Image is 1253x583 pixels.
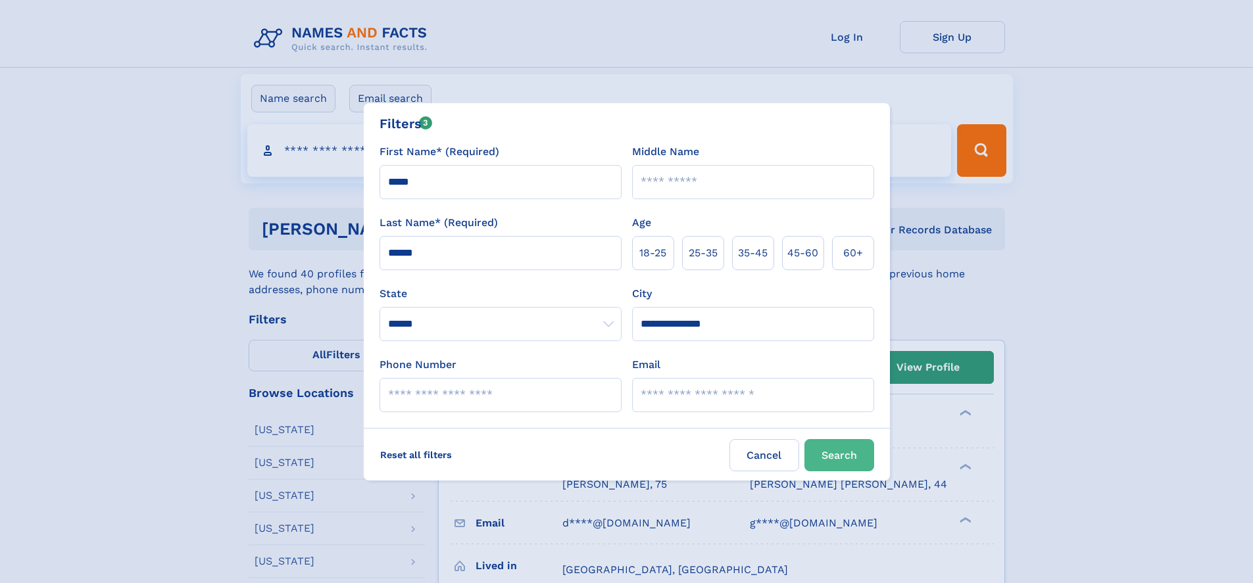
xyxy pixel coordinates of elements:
[632,144,699,160] label: Middle Name
[843,245,863,261] span: 60+
[804,439,874,471] button: Search
[380,215,498,231] label: Last Name* (Required)
[689,245,718,261] span: 25‑35
[729,439,799,471] label: Cancel
[380,144,499,160] label: First Name* (Required)
[787,245,818,261] span: 45‑60
[380,114,433,133] div: Filters
[632,357,660,373] label: Email
[380,357,456,373] label: Phone Number
[380,286,622,302] label: State
[632,286,652,302] label: City
[639,245,666,261] span: 18‑25
[632,215,651,231] label: Age
[738,245,768,261] span: 35‑45
[372,439,460,471] label: Reset all filters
